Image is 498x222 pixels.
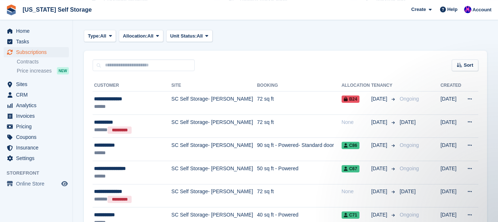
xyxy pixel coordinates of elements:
[197,32,203,40] span: All
[371,95,389,103] span: [DATE]
[6,4,17,15] img: stora-icon-8386f47178a22dfd0bd8f6a31ec36ba5ce8667c1dd55bd0f319d3a0aa187defe.svg
[171,91,257,115] td: SC Self Storage- [PERSON_NAME]
[447,6,458,13] span: Help
[4,111,69,121] a: menu
[16,36,60,47] span: Tasks
[57,67,69,74] div: NEW
[440,138,462,161] td: [DATE]
[16,121,60,132] span: Pricing
[17,67,69,75] a: Price increases NEW
[20,4,95,16] a: [US_STATE] Self Storage
[119,30,163,42] button: Allocation: All
[371,211,389,219] span: [DATE]
[17,58,69,65] a: Contracts
[440,184,462,207] td: [DATE]
[100,32,106,40] span: All
[371,80,397,91] th: Tenancy
[440,161,462,184] td: [DATE]
[342,165,359,172] span: C67
[400,212,419,218] span: Ongoing
[440,91,462,115] td: [DATE]
[16,79,60,89] span: Sites
[257,184,342,207] td: 72 sq ft
[4,79,69,89] a: menu
[400,96,419,102] span: Ongoing
[16,153,60,163] span: Settings
[440,80,462,91] th: Created
[371,118,389,126] span: [DATE]
[342,142,359,149] span: C86
[171,114,257,138] td: SC Self Storage- [PERSON_NAME]
[400,119,416,125] span: [DATE]
[4,179,69,189] a: menu
[257,114,342,138] td: 72 sq ft
[4,153,69,163] a: menu
[147,32,153,40] span: All
[4,132,69,142] a: menu
[371,141,389,149] span: [DATE]
[16,90,60,100] span: CRM
[16,179,60,189] span: Online Store
[257,138,342,161] td: 90 sq ft - Powered- Standard door
[464,6,471,13] img: Christopher Ganser
[170,32,197,40] span: Unit Status:
[342,211,359,219] span: C71
[16,111,60,121] span: Invoices
[7,170,73,177] span: Storefront
[16,26,60,36] span: Home
[342,96,359,103] span: B24
[171,161,257,184] td: SC Self Storage- [PERSON_NAME]
[400,188,416,194] span: [DATE]
[93,80,171,91] th: Customer
[257,80,342,91] th: Booking
[400,142,419,148] span: Ongoing
[257,91,342,115] td: 72 sq ft
[123,32,147,40] span: Allocation:
[166,30,213,42] button: Unit Status: All
[400,165,419,171] span: Ongoing
[257,161,342,184] td: 50 sq ft - Powered
[342,188,371,195] div: None
[4,47,69,57] a: menu
[371,165,389,172] span: [DATE]
[171,80,257,91] th: Site
[4,100,69,110] a: menu
[411,6,426,13] span: Create
[171,138,257,161] td: SC Self Storage- [PERSON_NAME]
[440,114,462,138] td: [DATE]
[4,143,69,153] a: menu
[17,67,52,74] span: Price increases
[171,184,257,207] td: SC Self Storage- [PERSON_NAME]
[4,36,69,47] a: menu
[472,6,491,13] span: Account
[4,121,69,132] a: menu
[4,90,69,100] a: menu
[4,26,69,36] a: menu
[16,47,60,57] span: Subscriptions
[342,118,371,126] div: None
[16,100,60,110] span: Analytics
[342,80,371,91] th: Allocation
[16,143,60,153] span: Insurance
[84,30,116,42] button: Type: All
[88,32,100,40] span: Type:
[371,188,389,195] span: [DATE]
[464,62,473,69] span: Sort
[60,179,69,188] a: Preview store
[16,132,60,142] span: Coupons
